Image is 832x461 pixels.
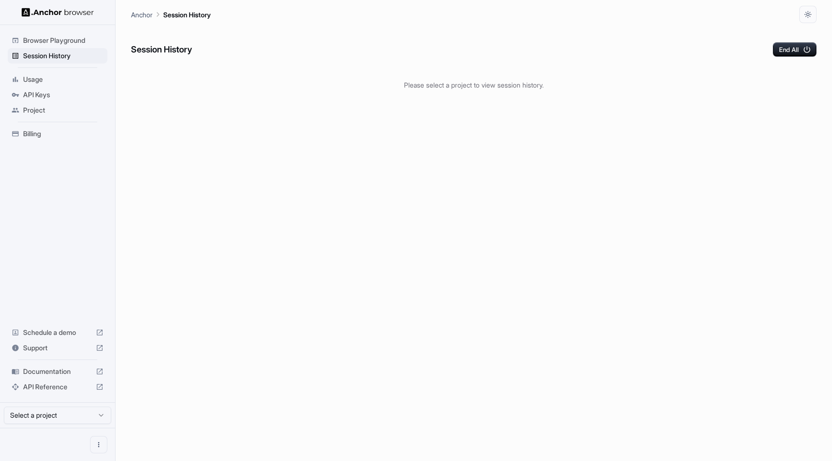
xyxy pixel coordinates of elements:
p: Session History [163,10,211,20]
span: Billing [23,129,104,139]
div: Project [8,102,107,118]
div: API Keys [8,87,107,102]
p: Please select a project to view session history. [131,80,817,90]
span: API Reference [23,382,92,392]
span: API Keys [23,90,104,100]
h6: Session History [131,43,192,57]
button: Open menu [90,436,107,453]
img: Anchor Logo [22,8,94,17]
span: Project [23,105,104,115]
div: Browser Playground [8,33,107,48]
div: Support [8,340,107,356]
span: Schedule a demo [23,328,92,337]
div: Billing [8,126,107,141]
span: Support [23,343,92,353]
span: Browser Playground [23,36,104,45]
button: End All [773,42,817,57]
div: Session History [8,48,107,64]
span: Session History [23,51,104,61]
p: Anchor [131,10,153,20]
div: Usage [8,72,107,87]
div: Schedule a demo [8,325,107,340]
div: Documentation [8,364,107,379]
nav: breadcrumb [131,9,211,20]
div: API Reference [8,379,107,395]
span: Documentation [23,367,92,376]
span: Usage [23,75,104,84]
